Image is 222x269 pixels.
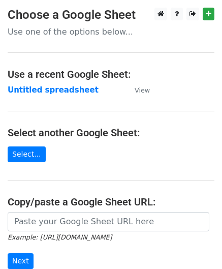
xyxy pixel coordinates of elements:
h3: Choose a Google Sheet [8,8,214,22]
p: Use one of the options below... [8,26,214,37]
small: View [135,86,150,94]
input: Paste your Google Sheet URL here [8,212,209,231]
a: Select... [8,146,46,162]
h4: Select another Google Sheet: [8,127,214,139]
h4: Copy/paste a Google Sheet URL: [8,196,214,208]
h4: Use a recent Google Sheet: [8,68,214,80]
input: Next [8,253,34,269]
small: Example: [URL][DOMAIN_NAME] [8,233,112,241]
a: View [124,85,150,95]
a: Untitled spreadsheet [8,85,99,95]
